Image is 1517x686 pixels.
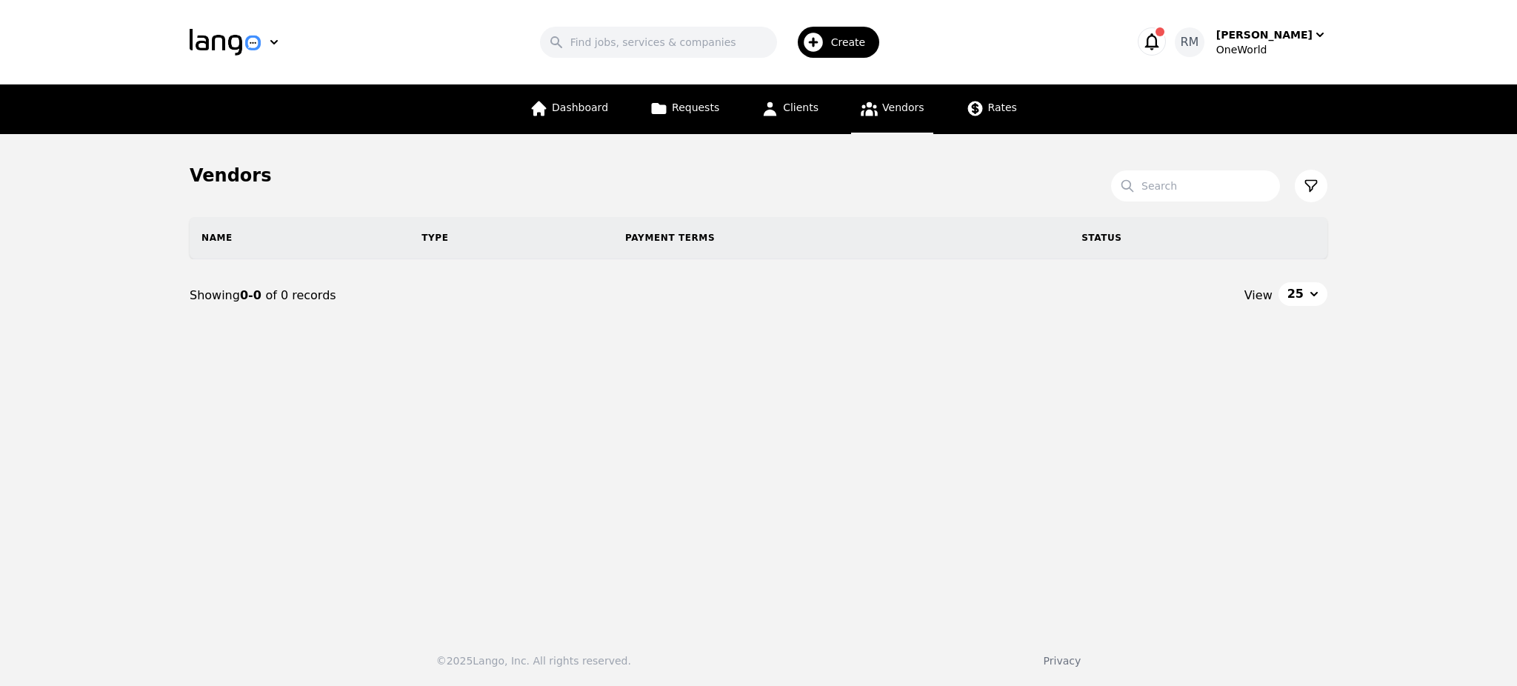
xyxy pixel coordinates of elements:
span: Clients [783,101,818,113]
div: Showing of 0 records [190,287,758,304]
span: 25 [1287,285,1304,303]
span: Requests [672,101,719,113]
a: Dashboard [521,84,617,134]
span: Dashboard [552,101,608,113]
input: Search [1111,170,1280,202]
button: 25 [1278,282,1327,306]
span: RM [1180,33,1198,51]
h1: Vendors [190,164,271,187]
th: Type [410,217,613,259]
a: Privacy [1044,655,1081,667]
a: Clients [752,84,827,134]
th: Status [1070,217,1327,259]
button: Filter [1295,170,1327,202]
button: Create [777,21,889,64]
a: Vendors [851,84,933,134]
img: Logo [190,29,261,56]
nav: Page navigation [190,259,1327,332]
th: Payment Terms [613,217,1070,259]
a: Requests [641,84,728,134]
a: Rates [957,84,1026,134]
button: RM[PERSON_NAME]OneWorld [1175,27,1327,57]
span: Rates [988,101,1017,113]
span: View [1244,287,1273,304]
span: Create [831,35,876,50]
span: 0-0 [240,288,265,302]
input: Find jobs, services & companies [540,27,777,58]
th: Name [190,217,410,259]
div: OneWorld [1216,42,1327,57]
span: Vendors [882,101,924,113]
div: © 2025 Lango, Inc. All rights reserved. [436,653,631,668]
div: [PERSON_NAME] [1216,27,1313,42]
